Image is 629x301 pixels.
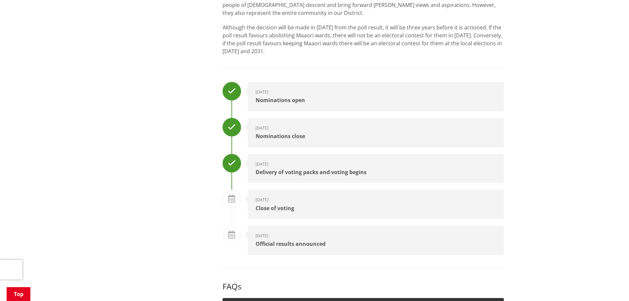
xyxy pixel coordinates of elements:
div: Done [223,82,241,100]
div: Done [223,118,241,136]
div: [DATE] [256,126,496,130]
div: To Do [223,190,241,208]
div: To Do [223,226,241,244]
div: [DATE] [256,162,496,166]
div: Nominations close [256,133,496,139]
div: Done [223,154,241,172]
div: [DATE] [256,198,496,202]
a: Top [7,287,30,301]
h3: FAQs [223,282,504,291]
div: Nominations open [256,97,496,103]
div: Delivery of voting packs and voting begins [256,169,496,175]
div: Official results announced [256,241,496,247]
iframe: Messenger Launcher [599,273,622,297]
div: Close of voting [256,206,496,211]
div: [DATE] [256,90,496,94]
div: [DATE] [256,234,496,238]
p: Although the decision will be made in [DATE] from the poll result, it will be three years before ... [223,23,504,55]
